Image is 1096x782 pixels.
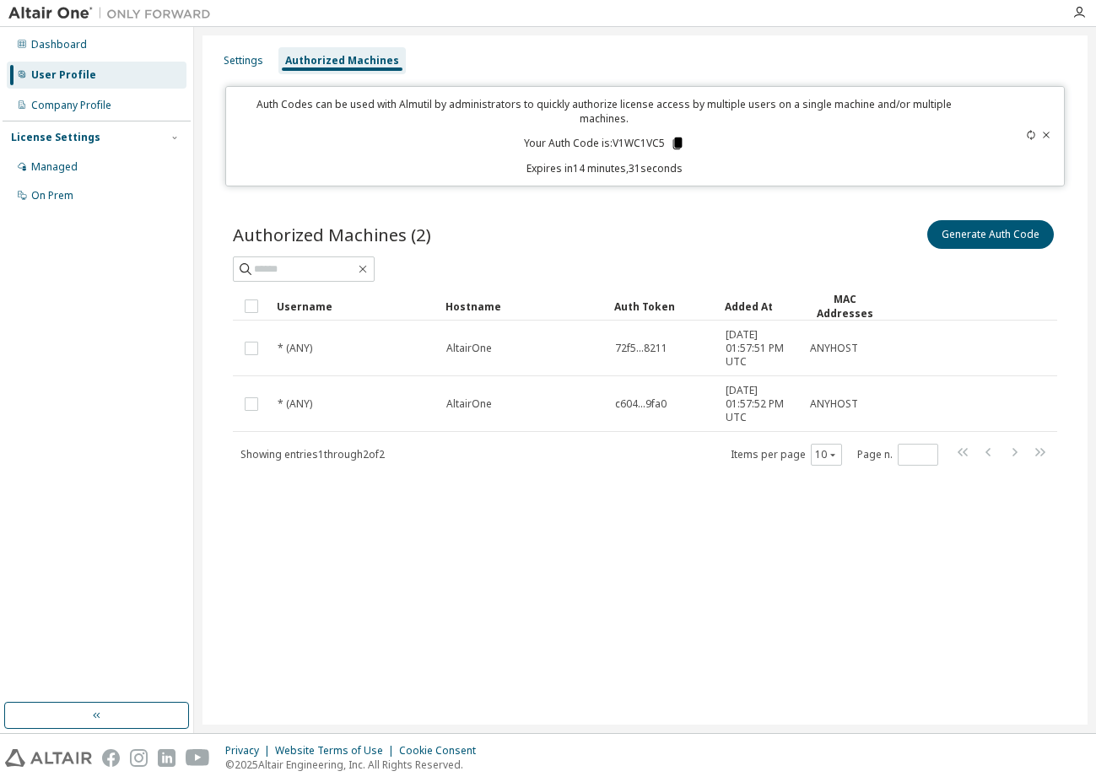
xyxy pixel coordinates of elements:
span: AltairOne [446,397,492,411]
p: © 2025 Altair Engineering, Inc. All Rights Reserved. [225,758,486,772]
div: Auth Token [614,293,711,320]
div: Managed [31,160,78,174]
button: Generate Auth Code [927,220,1054,249]
span: * (ANY) [278,342,312,355]
div: Privacy [225,744,275,758]
span: ANYHOST [810,397,858,411]
span: [DATE] 01:57:51 PM UTC [726,328,795,369]
span: Authorized Machines (2) [233,223,431,246]
div: Added At [725,293,796,320]
div: Username [277,293,432,320]
img: linkedin.svg [158,749,175,767]
span: AltairOne [446,342,492,355]
div: User Profile [31,68,96,82]
div: Dashboard [31,38,87,51]
span: Page n. [857,444,938,466]
div: On Prem [31,189,73,202]
div: Company Profile [31,99,111,112]
img: altair_logo.svg [5,749,92,767]
span: Showing entries 1 through 2 of 2 [240,447,385,461]
span: [DATE] 01:57:52 PM UTC [726,384,795,424]
span: * (ANY) [278,397,312,411]
span: ANYHOST [810,342,858,355]
span: c604...9fa0 [615,397,667,411]
div: Hostname [445,293,601,320]
img: instagram.svg [130,749,148,767]
div: Website Terms of Use [275,744,399,758]
p: Auth Codes can be used with Almutil by administrators to quickly authorize license access by mult... [236,97,971,126]
div: License Settings [11,131,100,144]
button: 10 [815,448,838,461]
div: Cookie Consent [399,744,486,758]
div: Authorized Machines [285,54,399,67]
span: Items per page [731,444,842,466]
p: Your Auth Code is: V1WC1VC5 [524,136,685,151]
p: Expires in 14 minutes, 31 seconds [236,161,971,175]
div: MAC Addresses [809,292,880,321]
img: youtube.svg [186,749,210,767]
div: Settings [224,54,263,67]
img: Altair One [8,5,219,22]
img: facebook.svg [102,749,120,767]
span: 72f5...8211 [615,342,667,355]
